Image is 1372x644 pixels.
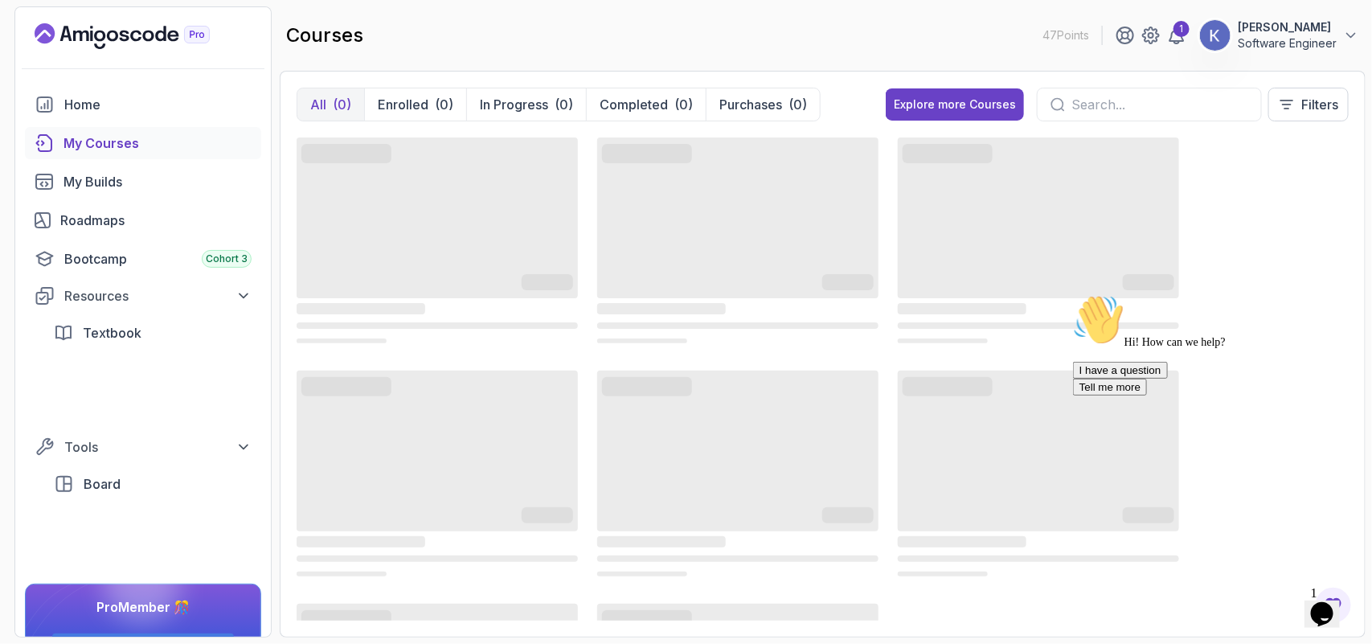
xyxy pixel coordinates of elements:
img: :wave: [6,6,58,58]
span: ‌ [297,137,578,298]
span: ‌ [297,371,578,531]
a: builds [25,166,261,198]
span: ‌ [597,556,878,562]
span: ‌ [597,536,726,548]
p: Completed [600,95,668,114]
span: ‌ [898,536,1026,548]
button: I have a question [6,74,101,91]
span: ‌ [297,536,425,548]
span: ‌ [898,137,1179,298]
div: Roadmaps [60,211,252,230]
span: ‌ [522,277,573,290]
span: ‌ [602,380,692,393]
span: ‌ [898,303,1026,314]
span: ‌ [297,572,387,576]
div: card loading ui [597,134,878,348]
button: All(0) [297,88,364,121]
div: Resources [64,286,252,306]
p: [PERSON_NAME] [1238,19,1337,35]
span: ‌ [301,613,391,626]
span: Hi! How can we help? [6,48,159,60]
p: All [310,95,326,114]
iframe: chat widget [1067,288,1356,572]
p: Filters [1301,95,1338,114]
span: ‌ [301,380,391,393]
a: textbook [44,317,261,349]
span: ‌ [903,147,993,160]
div: (0) [333,95,351,114]
div: card loading ui [297,367,578,581]
div: card loading ui [898,134,1179,348]
span: ‌ [301,147,391,160]
span: ‌ [602,147,692,160]
div: 1 [1173,21,1190,37]
div: card loading ui [898,367,1179,581]
span: ‌ [597,303,726,314]
div: Tools [64,437,252,457]
span: ‌ [297,303,425,314]
div: My Builds [63,172,252,191]
div: (0) [788,95,807,114]
div: My Courses [63,133,252,153]
span: ‌ [297,338,387,343]
button: Enrolled(0) [364,88,466,121]
a: 1 [1167,26,1186,45]
span: ‌ [898,338,988,343]
span: ‌ [597,572,687,576]
span: ‌ [522,511,573,523]
a: roadmaps [25,204,261,236]
a: board [44,468,261,500]
div: (0) [674,95,693,114]
button: Explore more Courses [886,88,1024,121]
button: Tell me more [6,91,80,108]
div: card loading ui [297,134,578,348]
input: Search... [1071,95,1248,114]
button: Resources [25,281,261,310]
a: Landing page [35,23,247,49]
button: Purchases(0) [706,88,820,121]
span: ‌ [297,322,578,329]
div: Explore more Courses [894,96,1016,113]
button: Filters [1268,88,1349,121]
span: Cohort 3 [206,252,248,265]
span: ‌ [297,556,578,562]
p: 47 Points [1042,27,1089,43]
div: Home [64,95,252,114]
a: courses [25,127,261,159]
p: Enrolled [378,95,428,114]
span: Textbook [83,323,141,343]
span: ‌ [898,371,1179,531]
div: card loading ui [597,367,878,581]
img: user profile image [1200,20,1231,51]
div: 👋Hi! How can we help?I have a questionTell me more [6,6,296,108]
a: bootcamp [25,243,261,275]
h2: courses [286,23,363,48]
button: In Progress(0) [466,88,586,121]
span: ‌ [1123,277,1174,290]
span: Board [84,474,121,494]
span: ‌ [903,380,993,393]
span: ‌ [597,322,878,329]
span: ‌ [597,137,878,298]
div: (0) [435,95,453,114]
span: ‌ [898,322,1179,329]
p: Software Engineer [1238,35,1337,51]
span: ‌ [597,371,878,531]
span: ‌ [898,556,1179,562]
p: Purchases [719,95,782,114]
button: user profile image[PERSON_NAME]Software Engineer [1199,19,1359,51]
span: ‌ [822,511,874,523]
a: home [25,88,261,121]
span: ‌ [898,572,988,576]
span: ‌ [822,277,874,290]
div: (0) [555,95,573,114]
div: Bootcamp [64,249,252,269]
span: ‌ [597,338,687,343]
button: Tools [25,433,261,461]
button: Completed(0) [586,88,706,121]
p: In Progress [480,95,548,114]
span: ‌ [602,613,692,626]
iframe: chat widget [1304,580,1356,628]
